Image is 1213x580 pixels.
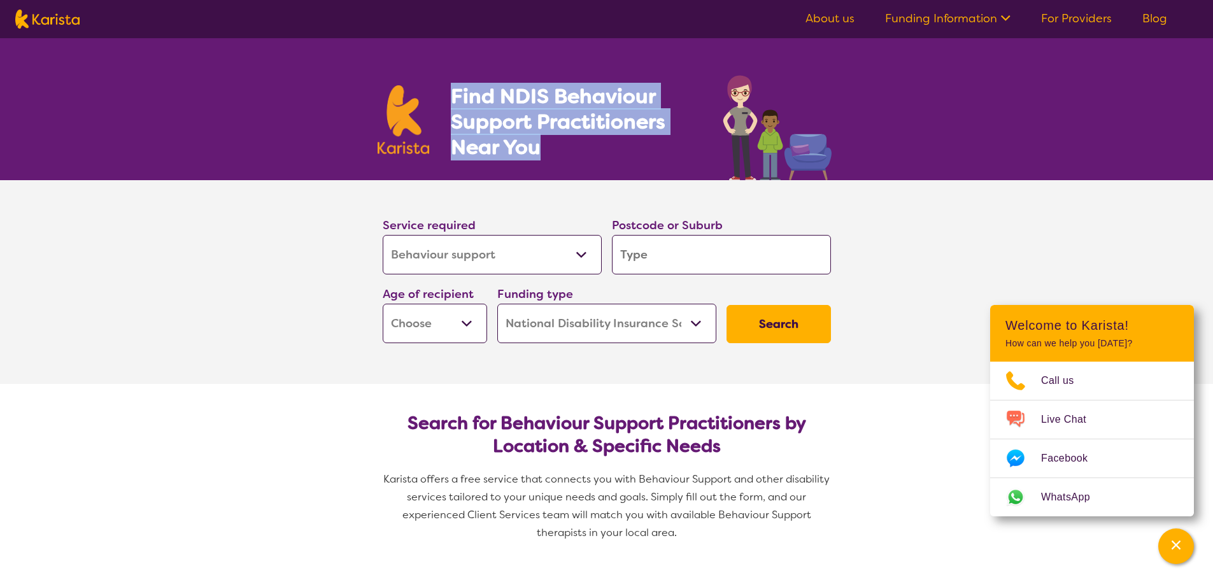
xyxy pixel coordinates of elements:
img: behaviour-support [720,69,836,180]
span: WhatsApp [1041,488,1105,507]
button: Search [727,305,831,343]
ul: Choose channel [990,362,1194,516]
span: Call us [1041,371,1089,390]
h2: Welcome to Karista! [1005,318,1179,333]
a: Blog [1142,11,1167,26]
p: Karista offers a free service that connects you with Behaviour Support and other disability servi... [378,470,836,542]
a: About us [805,11,855,26]
label: Postcode or Suburb [612,218,723,233]
div: Channel Menu [990,305,1194,516]
button: Channel Menu [1158,528,1194,564]
img: Karista logo [15,10,80,29]
span: Facebook [1041,449,1103,468]
label: Age of recipient [383,286,474,302]
a: Funding Information [885,11,1011,26]
p: How can we help you [DATE]? [1005,338,1179,349]
img: Karista logo [378,85,430,154]
label: Service required [383,218,476,233]
label: Funding type [497,286,573,302]
a: For Providers [1041,11,1112,26]
span: Live Chat [1041,410,1102,429]
input: Type [612,235,831,274]
h2: Search for Behaviour Support Practitioners by Location & Specific Needs [393,412,821,458]
a: Web link opens in a new tab. [990,478,1194,516]
h1: Find NDIS Behaviour Support Practitioners Near You [451,83,697,160]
